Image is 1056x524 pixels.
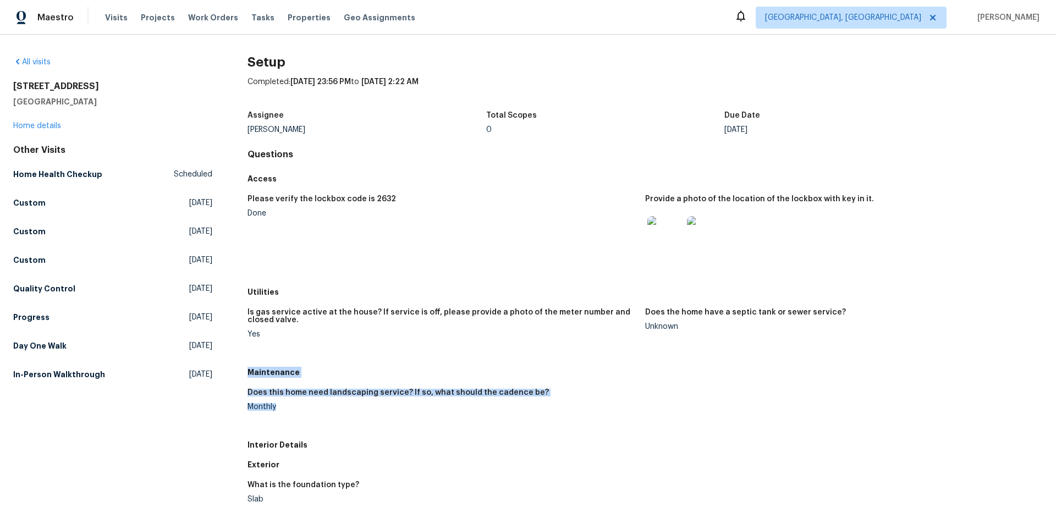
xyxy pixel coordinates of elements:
div: Done [248,209,636,217]
span: [DATE] 2:22 AM [361,78,419,86]
span: Projects [141,12,175,23]
h5: Does the home have a septic tank or sewer service? [645,308,846,316]
h5: Home Health Checkup [13,169,102,180]
a: In-Person Walkthrough[DATE] [13,365,212,384]
div: Monthly [248,403,636,411]
a: Quality Control[DATE] [13,279,212,299]
h5: Due Date [724,112,760,119]
h5: Maintenance [248,367,1043,378]
h5: Custom [13,226,46,237]
div: [PERSON_NAME] [248,126,486,134]
h5: What is the foundation type? [248,481,359,489]
span: Scheduled [174,169,212,180]
span: [DATE] [189,312,212,323]
h5: Does this home need landscaping service? If so, what should the cadence be? [248,389,549,396]
a: Custom[DATE] [13,222,212,241]
span: [DATE] [189,283,212,294]
div: [DATE] [724,126,963,134]
div: Slab [248,495,636,503]
span: [DATE] [189,197,212,208]
span: Geo Assignments [344,12,415,23]
a: Custom[DATE] [13,193,212,213]
h2: Setup [248,57,1043,68]
h5: [GEOGRAPHIC_DATA] [13,96,212,107]
span: Maestro [37,12,74,23]
span: Visits [105,12,128,23]
h5: Utilities [248,286,1043,297]
div: 0 [486,126,725,134]
a: Day One Walk[DATE] [13,336,212,356]
h5: Access [248,173,1043,184]
h4: Questions [248,149,1043,160]
div: Other Visits [13,145,212,156]
span: Work Orders [188,12,238,23]
a: Custom[DATE] [13,250,212,270]
h5: Progress [13,312,50,323]
div: Unknown [645,323,1034,330]
div: Yes [248,330,636,338]
h5: Custom [13,255,46,266]
span: [GEOGRAPHIC_DATA], [GEOGRAPHIC_DATA] [765,12,921,23]
h5: Provide a photo of the location of the lockbox with key in it. [645,195,874,203]
h5: Is gas service active at the house? If service is off, please provide a photo of the meter number... [248,308,636,324]
span: [DATE] [189,369,212,380]
a: Home Health CheckupScheduled [13,164,212,184]
a: Progress[DATE] [13,307,212,327]
h5: Quality Control [13,283,75,294]
a: All visits [13,58,51,66]
h5: Total Scopes [486,112,537,119]
span: Tasks [251,14,274,21]
span: [PERSON_NAME] [973,12,1039,23]
h5: In-Person Walkthrough [13,369,105,380]
span: Properties [288,12,331,23]
span: [DATE] [189,255,212,266]
h5: Custom [13,197,46,208]
h5: Please verify the lockbox code is 2632 [248,195,396,203]
span: [DATE] [189,226,212,237]
a: Home details [13,122,61,130]
span: [DATE] 23:56 PM [290,78,351,86]
h5: Day One Walk [13,340,67,351]
div: Completed: to [248,76,1043,105]
h5: Assignee [248,112,284,119]
span: [DATE] [189,340,212,351]
h2: [STREET_ADDRESS] [13,81,212,92]
h5: Interior Details [248,439,1043,450]
h5: Exterior [248,459,1043,470]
